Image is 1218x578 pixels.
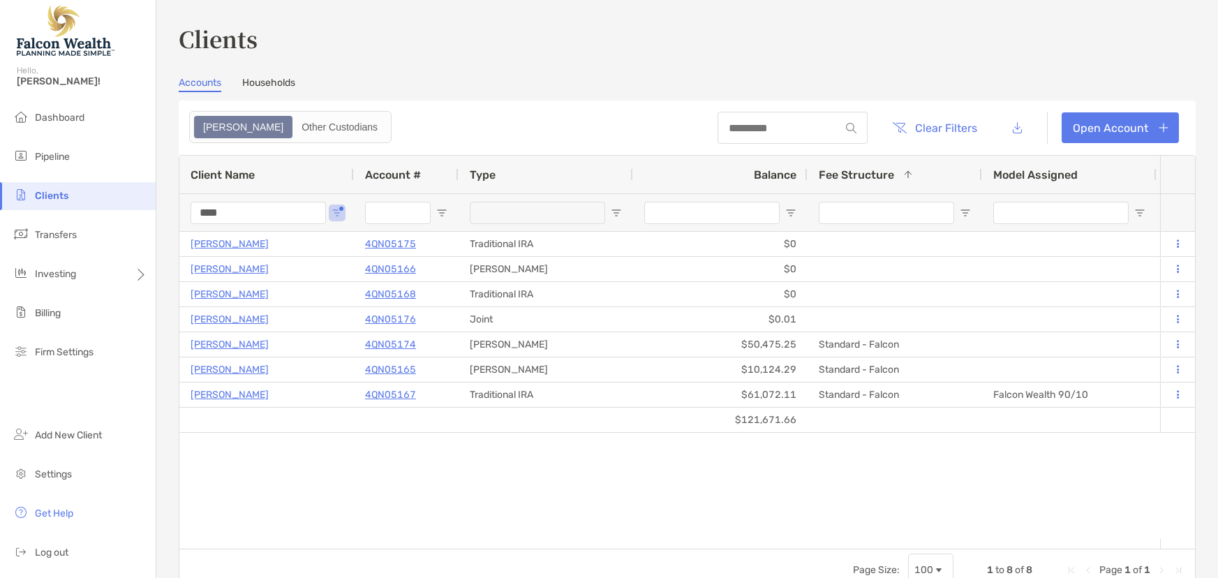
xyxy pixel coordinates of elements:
div: $50,475.25 [633,332,808,357]
img: pipeline icon [13,147,29,164]
a: Households [242,77,295,92]
input: Fee Structure Filter Input [819,202,954,224]
span: Model Assigned [993,168,1078,181]
img: logout icon [13,543,29,560]
button: Clear Filters [882,112,988,143]
span: Add New Client [35,429,102,441]
a: [PERSON_NAME] [191,260,269,278]
p: 4QN05167 [365,386,416,403]
div: $10,124.29 [633,357,808,382]
button: Open Filter Menu [785,207,796,218]
div: Zoe [195,117,291,137]
input: Account # Filter Input [365,202,431,224]
span: Log out [35,547,68,558]
div: Standard - Falcon [808,332,982,357]
a: Open Account [1062,112,1179,143]
img: billing icon [13,304,29,320]
img: add_new_client icon [13,426,29,443]
div: Joint [459,307,633,332]
span: to [995,564,1004,576]
span: Type [470,168,496,181]
div: $0 [633,257,808,281]
div: Next Page [1156,565,1167,576]
span: Dashboard [35,112,84,124]
img: get-help icon [13,504,29,521]
img: settings icon [13,465,29,482]
span: Fee Structure [819,168,894,181]
a: [PERSON_NAME] [191,311,269,328]
div: segmented control [189,111,392,143]
img: investing icon [13,265,29,281]
a: 4QN05166 [365,260,416,278]
span: Billing [35,307,61,319]
span: 1 [1124,564,1131,576]
a: [PERSON_NAME] [191,336,269,353]
span: 8 [1026,564,1032,576]
div: Standard - Falcon [808,383,982,407]
span: Account # [365,168,421,181]
a: 4QN05175 [365,235,416,253]
div: First Page [1066,565,1077,576]
img: transfers icon [13,225,29,242]
div: [PERSON_NAME] [459,257,633,281]
input: Client Name Filter Input [191,202,326,224]
span: Page [1099,564,1122,576]
button: Open Filter Menu [960,207,971,218]
span: Client Name [191,168,255,181]
a: 4QN05176 [365,311,416,328]
span: 1 [987,564,993,576]
a: 4QN05174 [365,336,416,353]
div: $0 [633,282,808,306]
button: Open Filter Menu [332,207,343,218]
h3: Clients [179,22,1196,54]
a: [PERSON_NAME] [191,235,269,253]
span: Clients [35,190,68,202]
div: $61,072.11 [633,383,808,407]
a: 4QN05165 [365,361,416,378]
span: Transfers [35,229,77,241]
a: [PERSON_NAME] [191,361,269,378]
button: Open Filter Menu [611,207,622,218]
span: of [1015,564,1024,576]
span: Settings [35,468,72,480]
div: Traditional IRA [459,282,633,306]
button: Open Filter Menu [436,207,447,218]
input: Model Assigned Filter Input [993,202,1129,224]
div: Previous Page [1083,565,1094,576]
div: $0.01 [633,307,808,332]
a: [PERSON_NAME] [191,286,269,303]
a: 4QN05168 [365,286,416,303]
div: [PERSON_NAME] [459,357,633,382]
img: clients icon [13,186,29,203]
span: Balance [754,168,796,181]
div: [PERSON_NAME] [459,332,633,357]
button: Open Filter Menu [1134,207,1145,218]
img: firm-settings icon [13,343,29,360]
div: Standard - Falcon [808,357,982,382]
img: input icon [846,123,856,133]
span: 1 [1144,564,1150,576]
span: 8 [1007,564,1013,576]
div: $0 [633,232,808,256]
div: Last Page [1173,565,1184,576]
span: [PERSON_NAME]! [17,75,147,87]
div: Other Custodians [294,117,385,137]
span: Firm Settings [35,346,94,358]
div: 100 [914,564,933,576]
div: Falcon Wealth 90/10 [982,383,1157,407]
span: Get Help [35,507,73,519]
div: $121,671.66 [633,408,808,432]
img: Falcon Wealth Planning Logo [17,6,114,56]
div: Page Size: [853,564,900,576]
